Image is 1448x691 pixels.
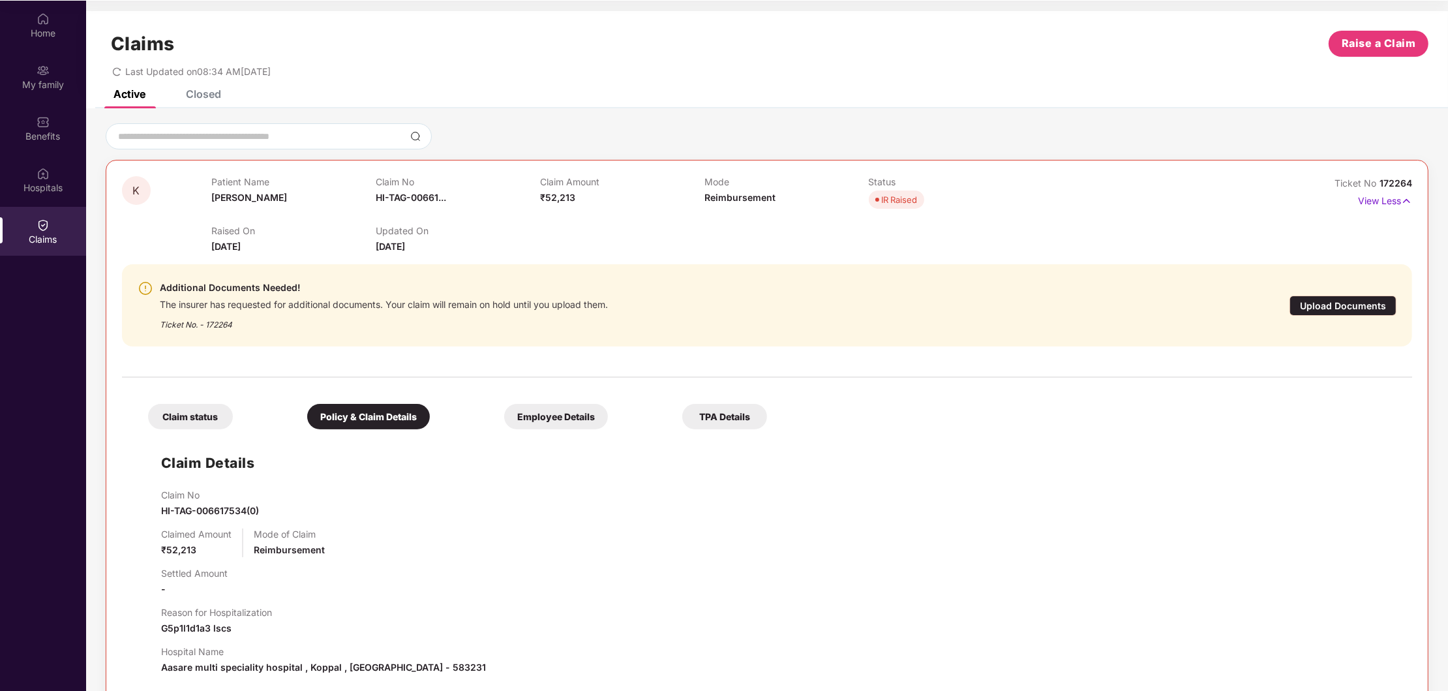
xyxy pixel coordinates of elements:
span: Aasare multi speciality hospital , Koppal , [GEOGRAPHIC_DATA] - 583231 [161,662,486,673]
img: svg+xml;base64,PHN2ZyBpZD0iQmVuZWZpdHMiIHhtbG5zPSJodHRwOi8vd3d3LnczLm9yZy8yMDAwL3N2ZyIgd2lkdGg9Ij... [37,115,50,129]
span: redo [112,66,121,77]
span: ₹52,213 [161,544,196,555]
span: HI-TAG-006617534(0) [161,505,259,516]
p: Raised On [211,225,376,236]
p: Claimed Amount [161,529,232,540]
p: Reason for Hospitalization [161,607,272,618]
span: Last Updated on 08:34 AM[DATE] [125,66,271,77]
p: Mode of Claim [254,529,325,540]
img: svg+xml;base64,PHN2ZyBpZD0iQ2xhaW0iIHhtbG5zPSJodHRwOi8vd3d3LnczLm9yZy8yMDAwL3N2ZyIgd2lkdGg9IjIwIi... [37,219,50,232]
span: - [161,583,166,594]
span: Reimbursement [254,544,325,555]
div: Additional Documents Needed! [160,280,608,296]
div: Ticket No. - 172264 [160,311,608,331]
span: G5p1l1d1a3 lscs [161,622,232,634]
p: Mode [704,176,869,187]
p: Updated On [376,225,540,236]
div: Closed [186,87,221,100]
button: Raise a Claim [1329,31,1428,57]
span: K [133,185,140,196]
p: View Less [1358,191,1412,208]
p: Claim No [161,489,259,500]
img: svg+xml;base64,PHN2ZyB4bWxucz0iaHR0cDovL3d3dy53My5vcmcvMjAwMC9zdmciIHdpZHRoPSIxNyIgaGVpZ2h0PSIxNy... [1401,194,1412,208]
span: [DATE] [211,241,241,252]
h1: Claims [111,33,175,55]
div: Policy & Claim Details [307,404,430,429]
img: svg+xml;base64,PHN2ZyBpZD0iV2FybmluZ18tXzI0eDI0IiBkYXRhLW5hbWU9Ildhcm5pbmcgLSAyNHgyNCIgeG1sbnM9Im... [138,281,153,296]
img: svg+xml;base64,PHN2ZyBpZD0iU2VhcmNoLTMyeDMyIiB4bWxucz0iaHR0cDovL3d3dy53My5vcmcvMjAwMC9zdmciIHdpZH... [410,131,421,142]
img: svg+xml;base64,PHN2ZyBpZD0iSG9tZSIgeG1sbnM9Imh0dHA6Ly93d3cudzMub3JnLzIwMDAvc3ZnIiB3aWR0aD0iMjAiIG... [37,12,50,25]
div: IR Raised [882,193,918,206]
p: Status [869,176,1033,187]
div: Active [113,87,145,100]
span: Ticket No [1335,177,1380,189]
span: [DATE] [376,241,405,252]
h1: Claim Details [161,452,255,474]
p: Claim No [376,176,540,187]
span: [PERSON_NAME] [211,192,287,203]
div: TPA Details [682,404,767,429]
p: Claim Amount [540,176,704,187]
span: Reimbursement [704,192,776,203]
span: Raise a Claim [1342,35,1416,52]
p: Patient Name [211,176,376,187]
div: Claim status [148,404,233,429]
div: Upload Documents [1290,296,1396,316]
img: svg+xml;base64,PHN2ZyB3aWR0aD0iMjAiIGhlaWdodD0iMjAiIHZpZXdCb3g9IjAgMCAyMCAyMCIgZmlsbD0ibm9uZSIgeG... [37,64,50,77]
span: ₹52,213 [540,192,575,203]
p: Hospital Name [161,646,486,657]
span: HI-TAG-00661... [376,192,446,203]
div: Employee Details [504,404,608,429]
img: svg+xml;base64,PHN2ZyBpZD0iSG9zcGl0YWxzIiB4bWxucz0iaHR0cDovL3d3dy53My5vcmcvMjAwMC9zdmciIHdpZHRoPS... [37,167,50,180]
p: Settled Amount [161,568,228,579]
span: 172264 [1380,177,1412,189]
div: The insurer has requested for additional documents. Your claim will remain on hold until you uplo... [160,296,608,311]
